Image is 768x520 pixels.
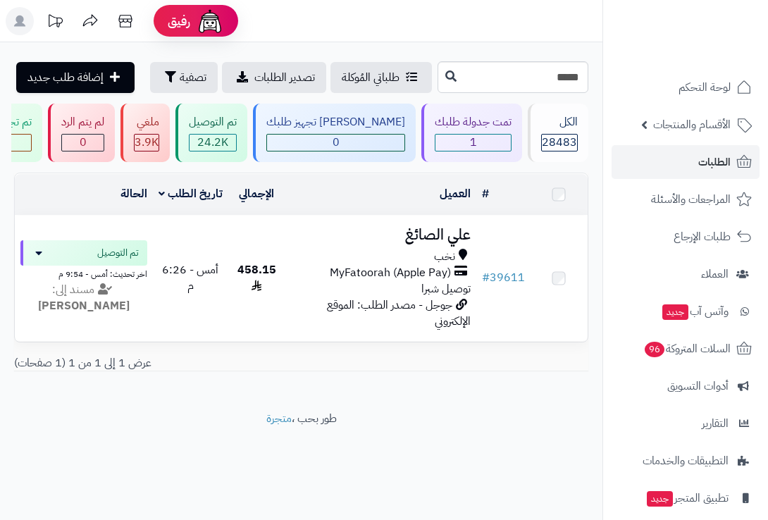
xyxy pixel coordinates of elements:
a: إضافة طلب جديد [16,62,135,93]
a: العميل [440,185,471,202]
span: تطبيق المتجر [645,488,729,508]
div: ملغي [134,114,159,130]
span: وآتس آب [661,302,729,321]
span: جوجل - مصدر الطلب: الموقع الإلكتروني [327,297,471,330]
span: توصيل شبرا [421,280,471,297]
span: التطبيقات والخدمات [643,451,729,471]
div: لم يتم الرد [61,114,104,130]
div: 24225 [190,135,236,151]
a: أدوات التسويق [612,369,760,403]
span: نخب [434,249,455,265]
span: # [482,269,490,286]
div: اخر تحديث: أمس - 9:54 م [20,266,147,280]
div: تمت جدولة طلبك [435,114,512,130]
a: تحديثات المنصة [37,7,73,39]
a: الطلبات [612,145,760,179]
a: الإجمالي [239,185,274,202]
a: [PERSON_NAME] تجهيز طلبك 0 [250,104,419,162]
span: 1 [435,135,511,151]
div: عرض 1 إلى 1 من 1 (1 صفحات) [4,355,599,371]
span: 0 [62,135,104,151]
a: تطبيق المتجرجديد [612,481,760,515]
h3: علي الصائغ [291,227,471,243]
span: MyFatoorah (Apple Pay) [330,265,451,281]
span: طلبات الإرجاع [674,227,731,247]
a: التقارير [612,407,760,440]
a: تم التوصيل 24.2K [173,104,250,162]
span: التقارير [702,414,729,433]
span: تصدير الطلبات [254,69,315,86]
a: طلباتي المُوكلة [330,62,432,93]
span: جديد [662,304,688,320]
span: 458.15 [237,261,276,295]
span: لوحة التحكم [679,78,731,97]
span: أدوات التسويق [667,376,729,396]
span: أمس - 6:26 م [162,261,218,295]
a: ملغي 3.9K [118,104,173,162]
a: لم يتم الرد 0 [45,104,118,162]
span: تم التوصيل [97,246,139,260]
a: # [482,185,489,202]
span: الطلبات [698,152,731,172]
a: المراجعات والأسئلة [612,182,760,216]
span: 96 [645,342,664,357]
div: تم التوصيل [189,114,237,130]
span: العملاء [701,264,729,284]
div: الكل [541,114,578,130]
a: وآتس آبجديد [612,295,760,328]
span: تصفية [180,69,206,86]
span: طلباتي المُوكلة [342,69,400,86]
a: تاريخ الطلب [159,185,223,202]
a: متجرة [266,410,292,427]
span: المراجعات والأسئلة [651,190,731,209]
a: تمت جدولة طلبك 1 [419,104,525,162]
span: رفيق [168,13,190,30]
div: [PERSON_NAME] تجهيز طلبك [266,114,405,130]
a: السلات المتروكة96 [612,332,760,366]
a: لوحة التحكم [612,70,760,104]
span: 3.9K [135,135,159,151]
span: 24.2K [190,135,236,151]
a: طلبات الإرجاع [612,220,760,254]
span: 28483 [542,135,577,151]
a: الحالة [120,185,147,202]
a: تصدير الطلبات [222,62,326,93]
img: logo-2.png [672,37,755,67]
a: التطبيقات والخدمات [612,444,760,478]
span: السلات المتروكة [643,339,731,359]
button: تصفية [150,62,218,93]
div: مسند إلى: [10,282,158,314]
a: العملاء [612,257,760,291]
img: ai-face.png [196,7,224,35]
a: #39611 [482,269,525,286]
span: 0 [267,135,404,151]
span: إضافة طلب جديد [27,69,104,86]
span: جديد [647,491,673,507]
span: الأقسام والمنتجات [653,115,731,135]
strong: [PERSON_NAME] [38,297,130,314]
div: 3880 [135,135,159,151]
a: الكل28483 [525,104,591,162]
